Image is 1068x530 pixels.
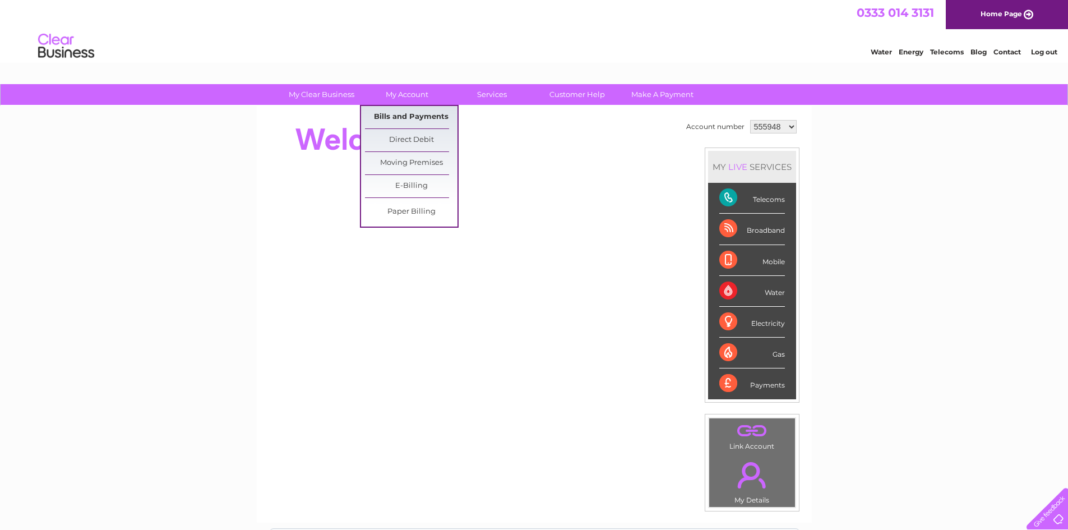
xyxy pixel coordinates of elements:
[719,214,785,245] div: Broadband
[719,245,785,276] div: Mobile
[871,48,892,56] a: Water
[709,453,796,508] td: My Details
[365,152,457,174] a: Moving Premises
[360,84,453,105] a: My Account
[857,6,934,20] a: 0333 014 3131
[719,338,785,368] div: Gas
[930,48,964,56] a: Telecoms
[899,48,923,56] a: Energy
[531,84,623,105] a: Customer Help
[712,455,792,495] a: .
[993,48,1021,56] a: Contact
[683,117,747,136] td: Account number
[708,151,796,183] div: MY SERVICES
[38,29,95,63] img: logo.png
[275,84,368,105] a: My Clear Business
[616,84,709,105] a: Make A Payment
[365,201,457,223] a: Paper Billing
[719,276,785,307] div: Water
[726,162,750,172] div: LIVE
[365,106,457,128] a: Bills and Payments
[970,48,987,56] a: Blog
[365,175,457,197] a: E-Billing
[270,6,799,54] div: Clear Business is a trading name of Verastar Limited (registered in [GEOGRAPHIC_DATA] No. 3667643...
[712,421,792,441] a: .
[446,84,538,105] a: Services
[709,418,796,453] td: Link Account
[365,129,457,151] a: Direct Debit
[719,307,785,338] div: Electricity
[719,183,785,214] div: Telecoms
[1031,48,1057,56] a: Log out
[719,368,785,399] div: Payments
